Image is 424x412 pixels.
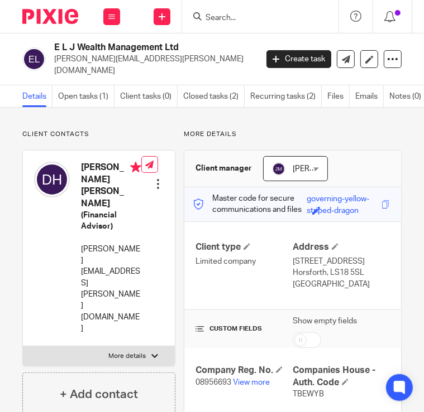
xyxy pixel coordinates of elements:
span: TBEWYB [293,390,324,398]
h3: Client manager [196,163,252,174]
h4: Company Reg. No. [196,365,293,376]
img: svg%3E [34,162,70,197]
a: Open tasks (1) [58,85,115,107]
label: Show empty fields [293,316,357,327]
h4: [PERSON_NAME] [PERSON_NAME] [81,162,141,210]
a: Details [22,85,53,107]
h4: Client type [196,241,293,253]
img: svg%3E [272,162,285,176]
span: 08956693 [196,379,231,386]
h4: + Add contact [60,386,138,403]
a: Create task [266,50,331,68]
input: Search [204,13,305,23]
span: [PERSON_NAME] [293,165,354,173]
h4: Address [293,241,390,253]
p: More details [108,352,146,361]
h2: E L J Wealth Management Ltd [54,42,211,54]
img: Pixie [22,9,78,24]
p: More details [184,130,402,139]
p: [GEOGRAPHIC_DATA] [293,279,390,290]
p: Client contacts [22,130,175,139]
a: Emails [355,85,384,107]
h4: Companies House - Auth. Code [293,365,390,389]
p: Horsforth, LS18 5SL [293,267,390,278]
i: Primary [130,162,141,173]
h5: (Financial Advisor) [81,210,141,232]
p: [PERSON_NAME][EMAIL_ADDRESS][PERSON_NAME][DOMAIN_NAME] [54,54,250,76]
a: Closed tasks (2) [183,85,245,107]
p: Limited company [196,256,293,267]
a: Client tasks (0) [120,85,178,107]
img: svg%3E [22,47,46,71]
a: Files [327,85,350,107]
a: View more [233,379,270,386]
h4: CUSTOM FIELDS [196,324,293,333]
div: governing-yellow-striped-dragon [307,193,379,206]
p: Master code for secure communications and files [193,193,307,216]
p: [STREET_ADDRESS] [293,256,390,267]
p: [PERSON_NAME][EMAIL_ADDRESS][PERSON_NAME][DOMAIN_NAME] [81,244,141,335]
a: Recurring tasks (2) [250,85,322,107]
